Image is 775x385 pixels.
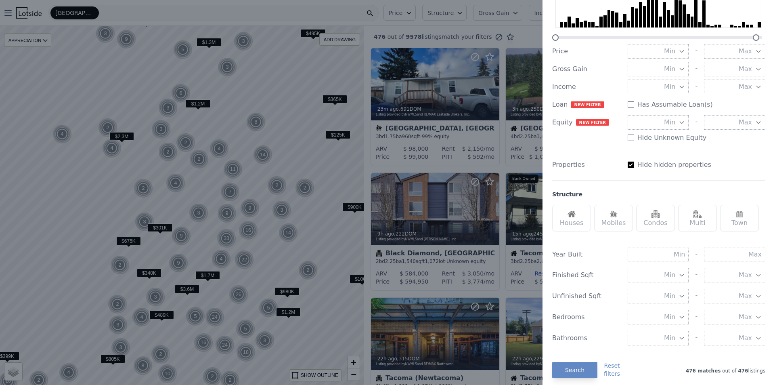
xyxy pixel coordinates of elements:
[637,160,711,170] label: Hide hidden properties
[552,333,621,343] div: Bathrooms
[664,82,675,92] span: Min
[628,248,689,261] input: Min
[604,362,620,378] button: Resetfilters
[695,289,697,303] div: -
[552,291,621,301] div: Unfinished Sqft
[651,210,660,218] img: Condos
[552,190,582,198] div: Structure
[739,82,752,92] span: Max
[704,248,765,261] input: Max
[739,312,752,322] span: Max
[664,64,675,74] span: Min
[552,64,621,74] div: Gross Gain
[664,270,675,280] span: Min
[704,289,765,303] button: Max
[704,80,765,94] button: Max
[610,210,618,218] img: Mobiles
[704,268,765,282] button: Max
[552,362,597,378] button: Search
[739,64,752,74] span: Max
[628,331,689,345] button: Min
[552,46,621,56] div: Price
[739,291,752,301] span: Max
[628,310,689,324] button: Min
[628,115,689,130] button: Min
[637,100,713,109] label: Has Assumable Loan(s)
[704,310,765,324] button: Max
[568,210,576,218] img: Houses
[695,331,697,345] div: -
[636,205,675,231] div: Condos
[628,268,689,282] button: Min
[552,100,621,109] div: Loan
[552,160,621,170] div: Properties
[704,62,765,76] button: Max
[594,205,633,231] div: Mobiles
[664,118,675,127] span: Min
[552,250,621,259] div: Year Built
[628,44,689,59] button: Min
[695,80,697,94] div: -
[664,312,675,322] span: Min
[678,205,717,231] div: Multi
[704,44,765,59] button: Max
[695,62,697,76] div: -
[576,119,609,126] span: NEW FILTER
[552,205,591,231] div: Houses
[628,289,689,303] button: Min
[552,118,621,127] div: Equity
[664,333,675,343] span: Min
[695,268,697,282] div: -
[552,270,621,280] div: Finished Sqft
[736,368,748,374] span: 476
[571,101,604,108] span: NEW FILTER
[739,118,752,127] span: Max
[720,205,759,231] div: Town
[704,115,765,130] button: Max
[664,46,675,56] span: Min
[704,331,765,345] button: Max
[637,133,707,143] label: Hide Unknown Equity
[552,312,621,322] div: Bedrooms
[664,291,675,301] span: Min
[693,210,702,218] img: Multi
[686,368,721,374] span: 476 matches
[552,82,621,92] div: Income
[695,310,697,324] div: -
[735,210,744,218] img: Town
[695,44,697,59] div: -
[620,366,765,374] div: out of listings
[739,333,752,343] span: Max
[628,80,689,94] button: Min
[695,248,697,261] div: -
[739,46,752,56] span: Max
[695,115,697,130] div: -
[628,62,689,76] button: Min
[739,270,752,280] span: Max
